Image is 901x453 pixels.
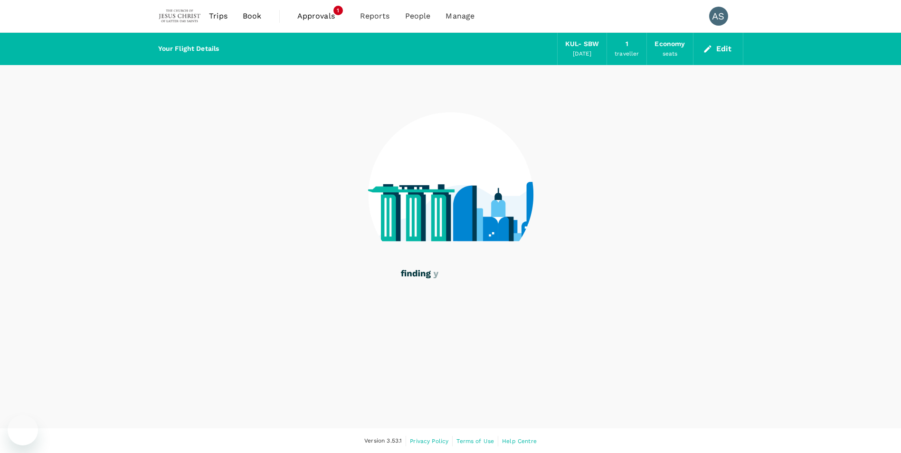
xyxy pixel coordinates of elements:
a: Help Centre [502,436,537,446]
iframe: Button to launch messaging window [8,415,38,445]
button: Edit [701,41,735,57]
span: Approvals [297,10,345,22]
a: Terms of Use [456,436,494,446]
span: Manage [446,10,474,22]
div: 1 [626,39,628,49]
span: Version 3.53.1 [364,436,402,446]
span: Trips [209,10,228,22]
span: Terms of Use [456,438,494,444]
div: Your Flight Details [158,44,219,54]
div: Economy [654,39,685,49]
div: seats [663,49,678,59]
div: KUL - SBW [565,39,599,49]
span: Book [243,10,262,22]
a: Privacy Policy [410,436,448,446]
span: Reports [360,10,390,22]
span: Privacy Policy [410,438,448,444]
div: traveller [615,49,639,59]
g: finding your flights [401,270,483,279]
span: Help Centre [502,438,537,444]
span: People [405,10,431,22]
img: The Malaysian Church of Jesus Christ of Latter-day Saints [158,6,202,27]
div: AS [709,7,728,26]
div: [DATE] [573,49,592,59]
span: 1 [333,6,343,15]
